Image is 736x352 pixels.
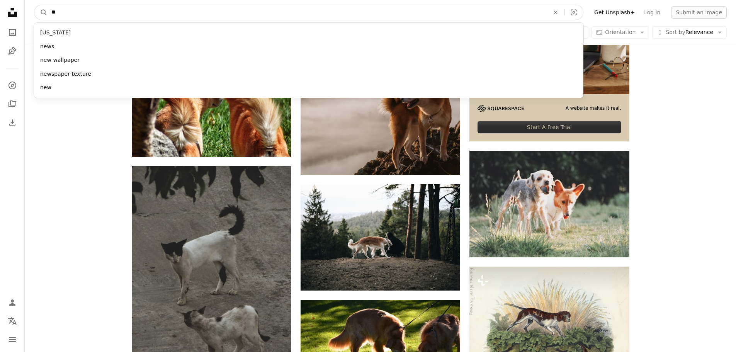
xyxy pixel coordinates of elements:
[34,81,583,95] div: new
[5,332,20,347] button: Menu
[5,96,20,112] a: Collections
[34,5,583,20] form: Find visuals sitewide
[34,67,583,81] div: newspaper texture
[639,6,665,19] a: Log in
[132,50,291,157] img: A couple of animals that are standing in the grass
[590,6,639,19] a: Get Unsplash+
[564,5,583,20] button: Visual search
[34,5,48,20] button: Search Unsplash
[671,6,727,19] button: Submit an image
[34,40,583,54] div: news
[592,26,649,39] button: Orientation
[301,184,460,291] img: white and brown dog walking on dirt ground near trees during daytime
[132,100,291,107] a: A couple of animals that are standing in the grass
[652,26,727,39] button: Sort byRelevance
[666,29,685,35] span: Sort by
[5,78,20,93] a: Explore
[301,109,460,116] a: two dogs standing on top of a rocky hill
[478,121,621,133] div: Start A Free Trial
[605,29,636,35] span: Orientation
[478,105,524,112] img: file-1705255347840-230a6ab5bca9image
[34,26,583,40] div: [US_STATE]
[5,295,20,310] a: Log in / Sign up
[5,5,20,22] a: Home — Unsplash
[5,43,20,59] a: Illustrations
[547,5,564,20] button: Clear
[5,115,20,130] a: Download History
[5,313,20,329] button: Language
[469,200,629,207] a: two dogs playing on open field
[5,25,20,40] a: Photos
[132,282,291,289] a: A couple of cats standing on top of a dirt field
[566,105,621,112] span: A website makes it real.
[301,50,460,175] img: two dogs standing on top of a rocky hill
[34,53,583,67] div: new wallpaper
[666,29,713,36] span: Relevance
[469,326,629,333] a: Engraved color illustration depicting a Pointer, or gun dog, chasing pheasant out of the undergro...
[469,151,629,257] img: two dogs playing on open field
[301,234,460,241] a: white and brown dog walking on dirt ground near trees during daytime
